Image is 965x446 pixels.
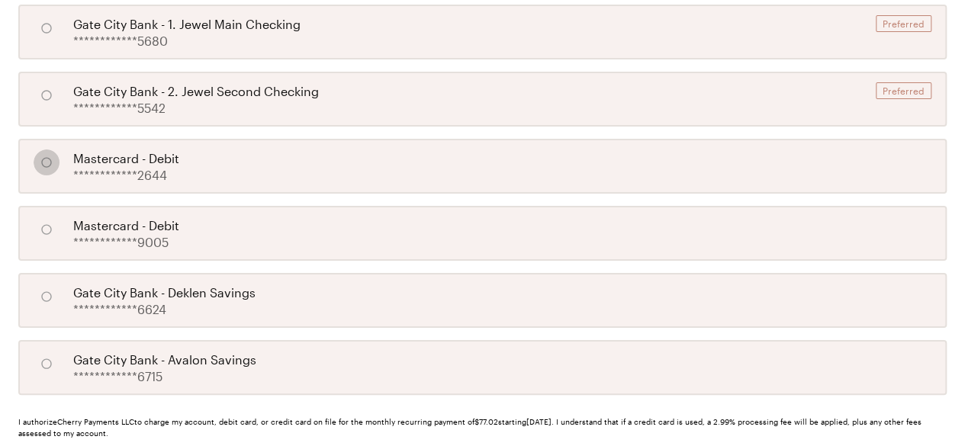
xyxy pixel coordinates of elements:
[73,82,319,101] span: Gate City Bank - 2. Jewel Second Checking
[73,15,301,34] span: Gate City Bank - 1. Jewel Main Checking
[73,351,256,369] span: Gate City Bank - Avalon Savings
[876,15,931,32] div: Preferred
[18,416,947,439] div: I authorize Cherry Payments LLC to charge my account, debit card, or credit card on file for the ...
[73,217,179,235] span: mastercard - debit
[73,149,179,168] span: mastercard - debit
[876,82,931,99] div: Preferred
[73,284,256,302] span: Gate City Bank - Deklen Savings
